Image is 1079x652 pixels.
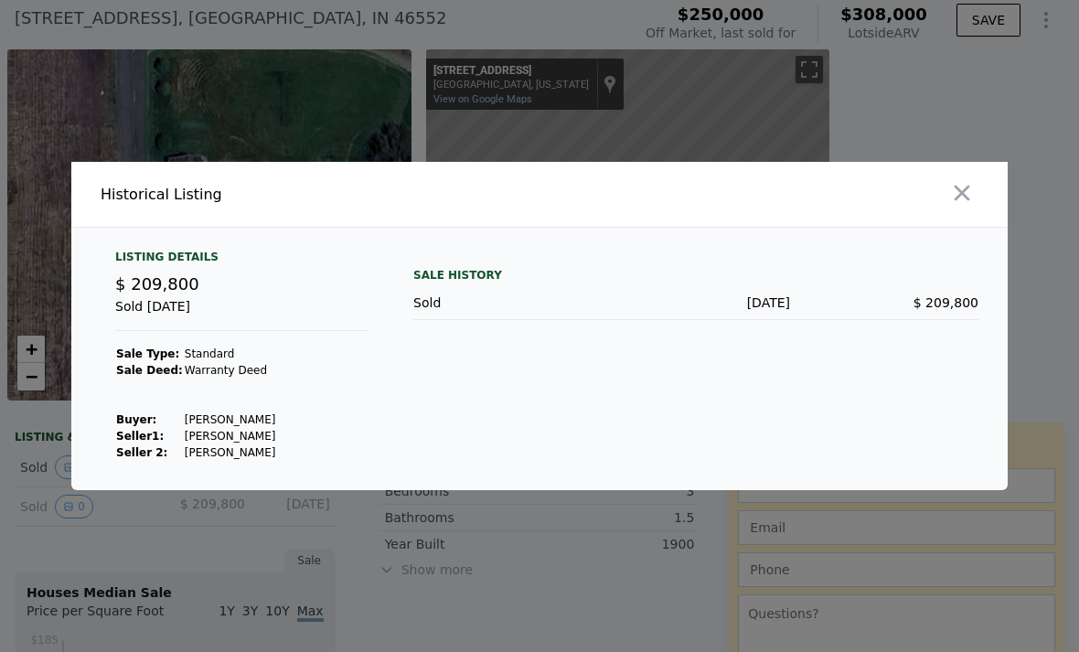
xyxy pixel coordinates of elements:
[116,430,164,443] strong: Seller 1 :
[116,446,167,459] strong: Seller 2:
[116,364,183,377] strong: Sale Deed:
[602,294,790,312] div: [DATE]
[913,295,978,310] span: $ 209,800
[184,412,277,428] td: [PERSON_NAME]
[116,347,179,360] strong: Sale Type:
[116,413,156,426] strong: Buyer :
[115,297,369,331] div: Sold [DATE]
[184,428,277,444] td: [PERSON_NAME]
[115,250,369,272] div: Listing Details
[101,184,532,206] div: Historical Listing
[413,264,978,286] div: Sale History
[115,274,199,294] span: $ 209,800
[184,444,277,461] td: [PERSON_NAME]
[184,346,277,362] td: Standard
[184,362,277,379] td: Warranty Deed
[413,294,602,312] div: Sold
